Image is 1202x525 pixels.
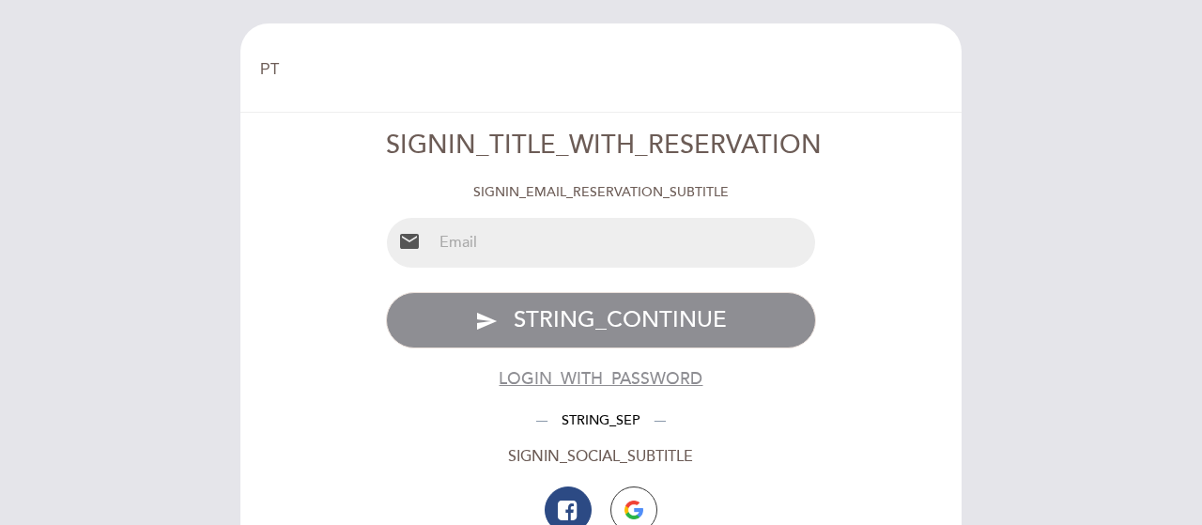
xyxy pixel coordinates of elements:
[547,412,655,428] span: STRING_SEP
[386,128,817,164] div: SIGNIN_TITLE_WITH_RESERVATION
[386,446,817,468] div: SIGNIN_SOCIAL_SUBTITLE
[514,306,727,333] span: STRING_CONTINUE
[499,367,702,391] button: LOGIN_WITH_PASSWORD
[386,292,817,348] button: send STRING_CONTINUE
[432,218,816,268] input: Email
[475,310,498,332] i: send
[624,501,643,519] img: icon-google.png
[398,230,421,253] i: email
[386,183,817,202] div: SIGNIN_EMAIL_RESERVATION_SUBTITLE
